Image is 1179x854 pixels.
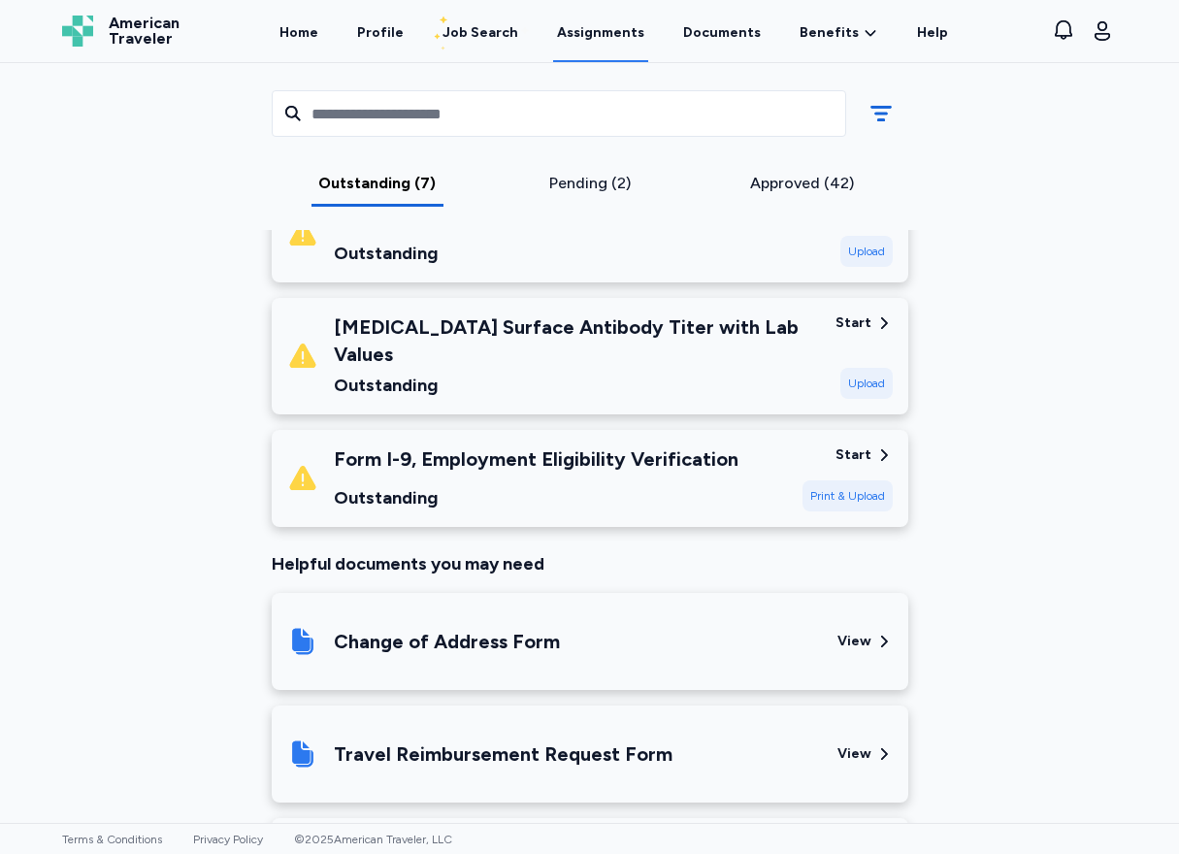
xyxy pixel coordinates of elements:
[334,445,738,473] div: Form I-9, Employment Eligibility Verification
[835,445,871,465] div: Start
[62,833,162,846] a: Terms & Conditions
[334,240,520,267] div: Outstanding
[294,833,452,846] span: © 2025 American Traveler, LLC
[279,172,476,195] div: Outstanding (7)
[193,833,263,846] a: Privacy Policy
[553,2,648,62] a: Assignments
[800,23,878,43] a: Benefits
[109,16,180,47] span: American Traveler
[840,368,893,399] div: Upload
[334,628,560,655] div: Change of Address Form
[442,23,518,43] div: Job Search
[62,16,93,47] img: Logo
[837,744,871,764] div: View
[334,740,672,768] div: Travel Reimbursement Request Form
[800,23,859,43] span: Benefits
[334,313,820,368] div: [MEDICAL_DATA] Surface Antibody Titer with Lab Values
[334,372,820,399] div: Outstanding
[840,236,893,267] div: Upload
[837,632,871,651] div: View
[491,172,688,195] div: Pending (2)
[835,313,871,333] div: Start
[272,550,908,577] div: Helpful documents you may need
[334,484,738,511] div: Outstanding
[704,172,901,195] div: Approved (42)
[802,480,893,511] div: Print & Upload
